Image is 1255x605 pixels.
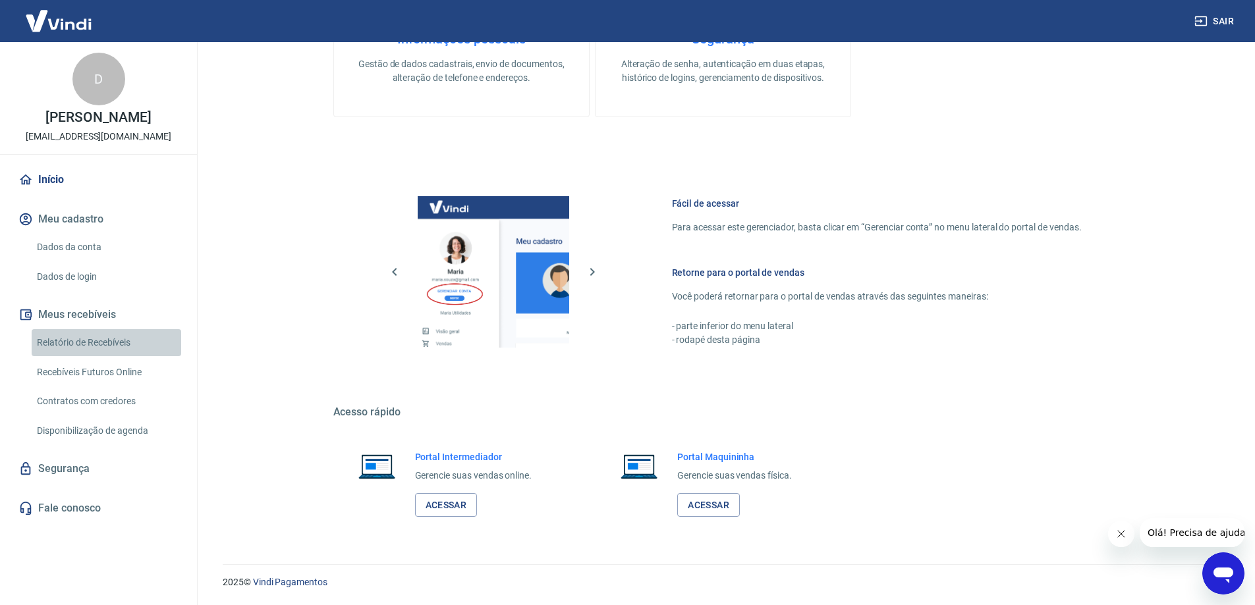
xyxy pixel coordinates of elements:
[672,266,1082,279] h6: Retorne para o portal de vendas
[16,454,181,483] a: Segurança
[16,205,181,234] button: Meu cadastro
[672,197,1082,210] h6: Fácil de acessar
[1108,521,1134,547] iframe: Fechar mensagem
[32,417,181,444] a: Disponibilização de agenda
[672,333,1082,347] p: - rodapé desta página
[32,263,181,290] a: Dados de login
[677,493,740,517] a: Acessar
[1192,9,1239,34] button: Sair
[32,388,181,415] a: Contratos com credores
[617,57,829,85] p: Alteração de senha, autenticação em duas etapas, histórico de logins, gerenciamento de dispositivos.
[16,1,101,41] img: Vindi
[1140,518,1244,547] iframe: Mensagem da empresa
[32,359,181,386] a: Recebíveis Futuros Online
[45,111,151,124] p: [PERSON_NAME]
[672,290,1082,303] p: Você poderá retornar para o portal de vendas através das seguintes maneiras:
[677,469,792,483] p: Gerencie suas vendas física.
[26,130,171,144] p: [EMAIL_ADDRESS][DOMAIN_NAME]
[72,53,125,105] div: D
[415,450,532,463] h6: Portal Intermediador
[8,9,111,20] span: Olá! Precisa de ajuda?
[672,221,1082,234] p: Para acessar este gerenciador, basta clicar em “Gerenciar conta” no menu lateral do portal de ven...
[677,450,792,463] h6: Portal Maquininha
[611,450,667,482] img: Imagem de um notebook aberto
[415,469,532,483] p: Gerencie suas vendas online.
[355,57,568,85] p: Gestão de dados cadastrais, envio de documentos, alteração de telefone e endereços.
[1202,552,1244,594] iframe: Botão para abrir a janela de mensagens
[253,577,327,587] a: Vindi Pagamentos
[418,196,569,348] img: Imagem da dashboard mostrando o botão de gerenciar conta na sidebar no lado esquerdo
[333,406,1113,419] h5: Acesso rápido
[32,329,181,356] a: Relatório de Recebíveis
[223,575,1223,589] p: 2025 ©
[349,450,404,482] img: Imagem de um notebook aberto
[16,300,181,329] button: Meus recebíveis
[16,494,181,523] a: Fale conosco
[16,165,181,194] a: Início
[32,234,181,261] a: Dados da conta
[672,319,1082,333] p: - parte inferior do menu lateral
[415,493,478,517] a: Acessar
